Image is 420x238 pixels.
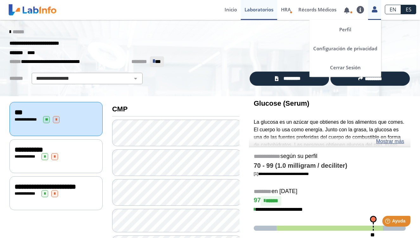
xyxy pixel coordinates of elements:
h4: 97 [254,196,406,206]
a: Mostrar más [376,138,404,145]
h5: según su perfil [254,153,406,160]
h4: 70 - 99 (1.0 milligram / deciliter) [254,162,406,170]
p: La glucosa es un azúcar que obtienes de los alimentos que comes. El cuerpo lo usa como energía. J... [254,118,406,179]
a: EN [385,5,401,14]
a: Configuración de privacidad [309,39,381,58]
b: CMP [112,105,128,113]
span: HRA [281,6,291,13]
a: Perfil [309,20,381,39]
iframe: Help widget launcher [364,213,413,231]
h5: en [DATE] [254,188,406,195]
a: Cerrar Sesión [309,58,381,77]
a: ES [401,5,416,14]
a: [1] [254,171,309,176]
b: Glucose (Serum) [254,99,309,107]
